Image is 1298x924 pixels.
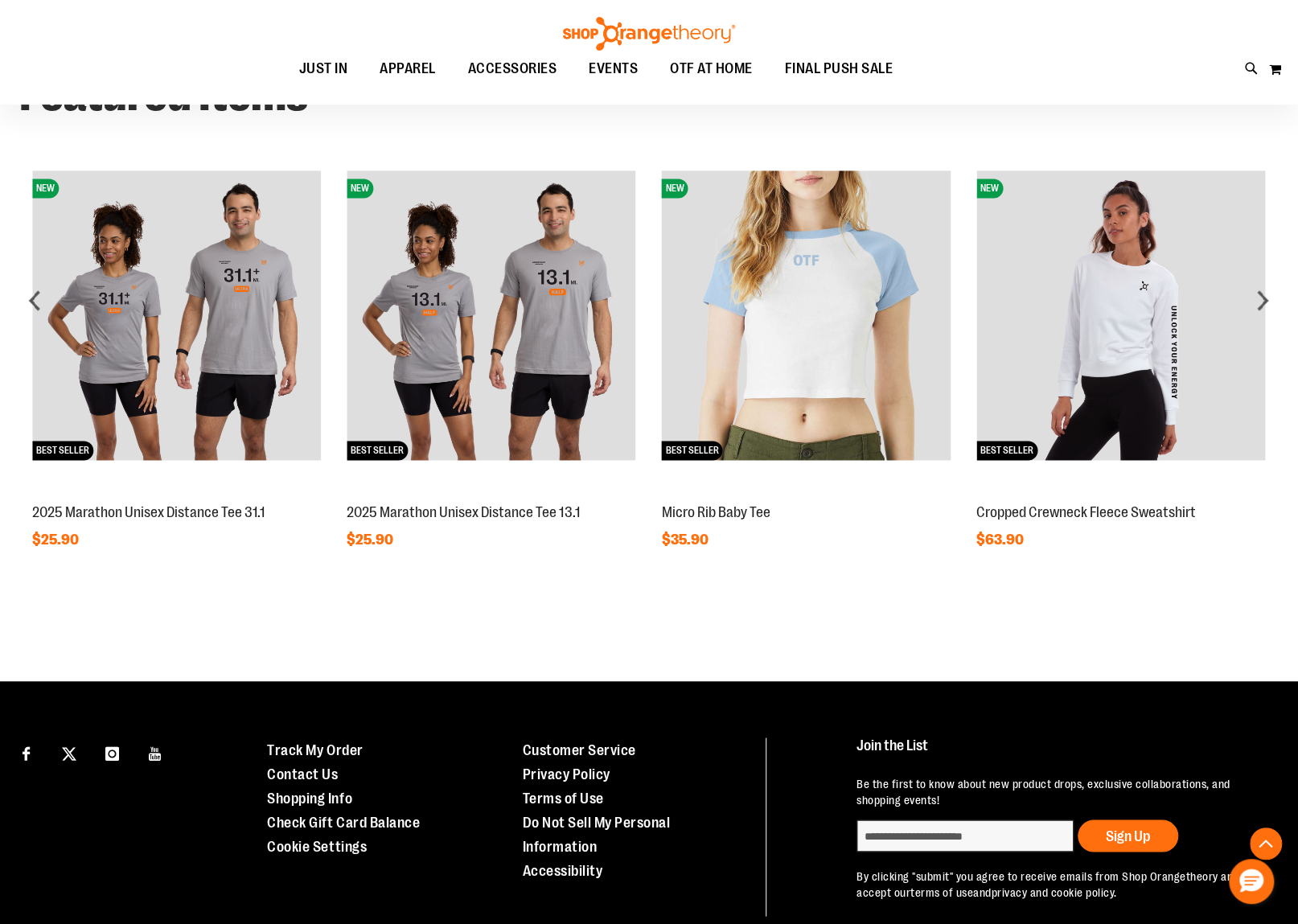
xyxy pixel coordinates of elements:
span: NEW [662,179,688,198]
a: OTF AT HOME [654,51,769,88]
input: enter email [856,819,1074,852]
button: Sign Up [1078,819,1178,852]
span: $63.90 [976,531,1026,547]
a: Contact Us [267,766,338,782]
span: NEW [32,179,59,198]
img: Micro Rib Baby Tee [662,170,951,459]
a: Customer Service [523,741,636,758]
span: BEST SELLER [976,441,1037,460]
a: Cookie Settings [267,838,367,854]
span: Sign Up [1106,827,1150,844]
span: $25.90 [32,531,81,547]
a: Cropped Crewneck Fleece Sweatshirt [976,503,1196,519]
a: Check Gift Card Balance [267,814,420,830]
a: privacy and cookie policy. [992,885,1117,898]
h4: Join the List [856,737,1265,767]
a: Cropped Crewneck Fleece SweatshirtNEWBEST SELLER [976,486,1265,499]
a: Micro Rib Baby TeeNEWBEST SELLER [662,486,951,499]
a: Shopping Info [267,790,352,806]
button: Hello, have a question? Let’s chat. [1229,859,1274,904]
div: next [1247,284,1279,316]
span: BEST SELLER [32,441,93,460]
img: 2025 Marathon Unisex Distance Tee 13.1 [347,170,635,459]
a: FINAL PUSH SALE [769,51,910,88]
span: OTF AT HOME [670,51,753,87]
img: Shop Orangetheory [561,17,737,51]
a: 2025 Marathon Unisex Distance Tee 31.1 [32,503,265,519]
a: Accessibility [523,862,603,878]
button: Back To Top [1250,827,1282,860]
a: Track My Order [267,741,363,758]
a: Terms of Use [523,790,604,806]
a: 2025 Marathon Unisex Distance Tee 13.1 [347,503,579,519]
span: NEW [976,179,1003,198]
p: Be the first to know about new product drops, exclusive collaborations, and shopping events! [856,775,1265,807]
a: Visit our Youtube page [142,737,170,766]
img: Twitter [62,746,76,761]
span: NEW [347,179,373,198]
a: APPAREL [364,51,452,88]
img: Cropped Crewneck Fleece Sweatshirt [976,170,1265,459]
a: ACCESSORIES [452,51,573,88]
span: JUST IN [299,51,348,87]
span: FINAL PUSH SALE [785,51,893,87]
div: prev [19,284,51,316]
span: ACCESSORIES [468,51,557,87]
a: JUST IN [283,51,364,88]
span: APPAREL [380,51,436,87]
span: BEST SELLER [662,441,723,460]
span: $25.90 [347,531,396,547]
a: Visit our Instagram page [98,737,126,766]
span: EVENTS [589,51,638,87]
p: By clicking "submit" you agree to receive emails from Shop Orangetheory and accept our and [856,868,1265,900]
a: Micro Rib Baby Tee [662,503,770,519]
span: $35.90 [662,531,711,547]
a: Visit our X page [55,737,84,766]
a: Privacy Policy [523,766,610,782]
span: BEST SELLER [347,441,408,460]
img: 2025 Marathon Unisex Distance Tee 31.1 [32,170,321,459]
a: terms of use [910,885,973,898]
a: 2025 Marathon Unisex Distance Tee 31.1NEWBEST SELLER [32,486,321,499]
a: EVENTS [573,51,654,88]
a: Visit our Facebook page [12,737,40,766]
a: 2025 Marathon Unisex Distance Tee 13.1NEWBEST SELLER [347,486,635,499]
a: Do Not Sell My Personal Information [523,814,671,854]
